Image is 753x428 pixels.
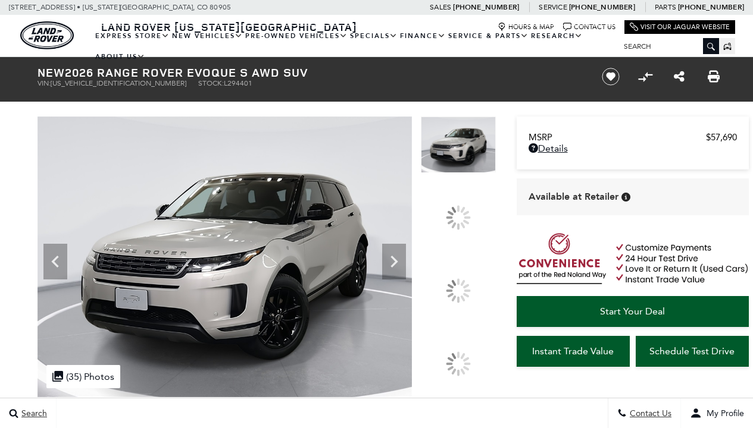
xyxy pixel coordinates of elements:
[18,408,47,418] span: Search
[529,132,737,143] a: MSRP $57,690
[678,2,744,12] a: [PHONE_NUMBER]
[702,408,744,418] span: My Profile
[20,21,74,49] a: land-rover
[706,132,737,143] span: $57,690
[9,3,231,11] a: [STREET_ADDRESS] • [US_STATE][GEOGRAPHIC_DATA], CO 80905
[244,26,349,46] a: Pre-Owned Vehicles
[349,26,399,46] a: Specials
[649,345,735,357] span: Schedule Test Drive
[38,66,582,79] h1: 2026 Range Rover Evoque S AWD SUV
[636,336,749,367] a: Schedule Test Drive
[598,67,624,86] button: Save vehicle
[453,2,519,12] a: [PHONE_NUMBER]
[498,23,554,32] a: Hours & Map
[94,26,171,46] a: EXPRESS STORE
[421,117,496,173] img: New 2026 Seoul Pearl Silver Land Rover S image 1
[51,79,186,87] span: [US_VEHICLE_IDENTIFICATION_NUMBER]
[94,26,615,67] nav: Main Navigation
[38,117,412,397] img: New 2026 Seoul Pearl Silver Land Rover S image 1
[600,306,665,317] span: Start Your Deal
[517,296,749,327] a: Start Your Deal
[38,79,51,87] span: VIN:
[563,23,615,32] a: Contact Us
[198,79,224,87] span: Stock:
[101,20,357,34] span: Land Rover [US_STATE][GEOGRAPHIC_DATA]
[224,79,252,87] span: L294401
[627,408,671,418] span: Contact Us
[615,39,719,53] input: Search
[94,20,364,34] a: Land Rover [US_STATE][GEOGRAPHIC_DATA]
[38,64,65,80] strong: New
[539,3,567,11] span: Service
[636,68,654,86] button: Compare vehicle
[708,70,720,84] a: Print this New 2026 Range Rover Evoque S AWD SUV
[655,3,676,11] span: Parts
[529,132,706,143] span: MSRP
[517,336,630,367] a: Instant Trade Value
[529,143,737,154] a: Details
[532,345,614,357] span: Instant Trade Value
[399,26,447,46] a: Finance
[171,26,244,46] a: New Vehicles
[681,398,753,428] button: user-profile-menu
[530,26,584,46] a: Research
[94,46,146,67] a: About Us
[529,190,618,203] span: Available at Retailer
[630,23,730,32] a: Visit Our Jaguar Website
[447,26,530,46] a: Service & Parts
[569,2,635,12] a: [PHONE_NUMBER]
[674,70,685,84] a: Share this New 2026 Range Rover Evoque S AWD SUV
[621,193,630,202] div: Vehicle is in stock and ready for immediate delivery. Due to demand, availability is subject to c...
[46,365,120,388] div: (35) Photos
[430,3,451,11] span: Sales
[20,21,74,49] img: Land Rover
